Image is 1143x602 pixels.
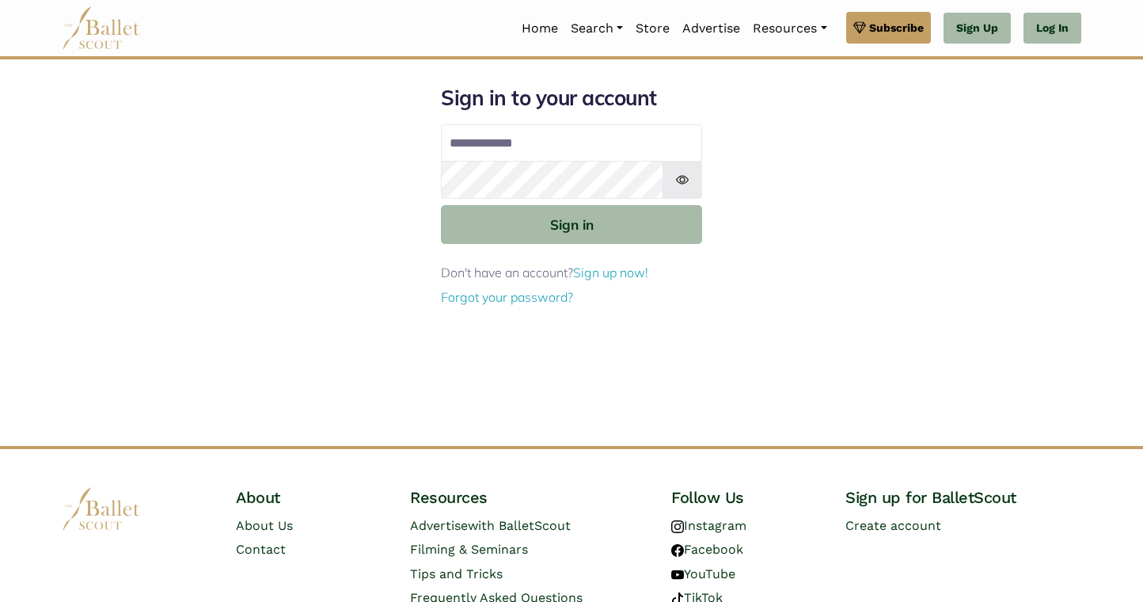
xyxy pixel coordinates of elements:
[410,487,646,508] h4: Resources
[671,544,684,557] img: facebook logo
[441,289,573,305] a: Forgot your password?
[236,542,286,557] a: Contact
[671,518,746,533] a: Instagram
[869,19,924,36] span: Subscribe
[236,487,385,508] h4: About
[746,12,833,45] a: Resources
[671,569,684,581] img: youtube logo
[441,205,702,244] button: Sign in
[671,566,735,581] a: YouTube
[573,265,648,280] a: Sign up now!
[629,12,676,45] a: Store
[944,13,1011,44] a: Sign Up
[676,12,746,45] a: Advertise
[853,19,866,36] img: gem.svg
[236,518,293,533] a: About Us
[845,487,1081,508] h4: Sign up for BalletScout
[62,487,141,531] img: logo
[441,85,702,112] h1: Sign in to your account
[441,263,702,284] p: Don't have an account?
[671,542,743,557] a: Facebook
[845,518,941,533] a: Create account
[564,12,629,45] a: Search
[1023,13,1081,44] a: Log In
[671,520,684,533] img: instagram logo
[468,518,571,533] span: with BalletScout
[410,542,528,557] a: Filming & Seminars
[671,487,820,508] h4: Follow Us
[410,566,503,581] a: Tips and Tricks
[846,12,931,44] a: Subscribe
[410,518,571,533] a: Advertisewith BalletScout
[515,12,564,45] a: Home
